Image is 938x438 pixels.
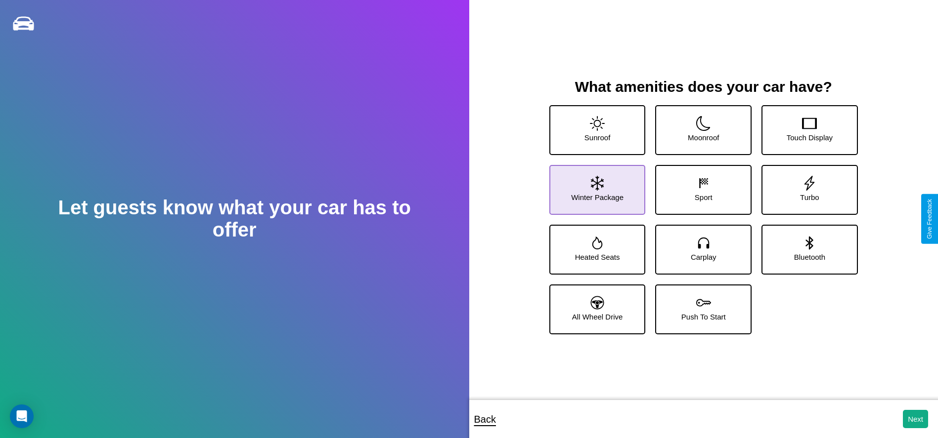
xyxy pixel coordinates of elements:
p: Touch Display [787,131,833,144]
p: Heated Seats [575,250,620,264]
p: Turbo [800,191,819,204]
p: Back [474,410,496,428]
p: Winter Package [571,191,624,204]
p: All Wheel Drive [572,310,623,323]
p: Bluetooth [794,250,825,264]
h2: Let guests know what your car has to offer [47,197,422,241]
p: Sunroof [584,131,611,144]
div: Give Feedback [926,199,933,239]
p: Carplay [691,250,716,264]
p: Moonroof [688,131,719,144]
div: Open Intercom Messenger [10,404,34,428]
button: Next [903,410,928,428]
h3: What amenities does your car have? [539,79,868,95]
p: Push To Start [681,310,726,323]
p: Sport [695,191,713,204]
